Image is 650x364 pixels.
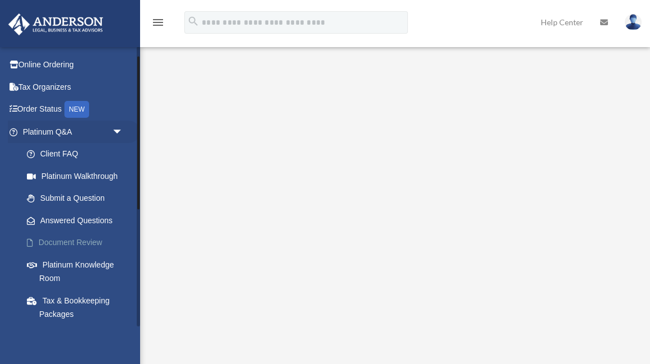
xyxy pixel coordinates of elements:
a: menu [151,20,165,29]
a: Platinum Walkthrough [16,165,134,187]
i: search [187,15,199,27]
span: arrow_drop_down [112,121,134,144]
a: Submit a Question [16,187,140,210]
i: menu [151,16,165,29]
img: User Pic [625,14,642,30]
a: Land Trust & Deed Forum [16,325,140,361]
iframe: <span data-mce-type="bookmark" style="display: inline-block; width: 0px; overflow: hidden; line-h... [151,59,636,329]
a: Client FAQ [16,143,140,165]
a: Tax Organizers [8,76,140,98]
div: NEW [64,101,89,118]
a: Tax & Bookkeeping Packages [16,289,140,325]
a: Order StatusNEW [8,98,140,121]
a: Document Review [16,232,140,254]
a: Platinum Knowledge Room [16,254,140,289]
a: Answered Questions [16,209,140,232]
a: Online Ordering [8,54,140,76]
img: Anderson Advisors Platinum Portal [5,13,106,35]
a: Platinum Q&Aarrow_drop_down [8,121,140,143]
